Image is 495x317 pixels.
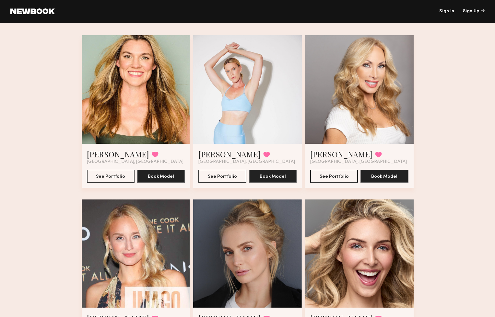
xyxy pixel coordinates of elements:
a: Book Model [137,173,185,179]
a: [PERSON_NAME] [310,149,372,159]
a: Sign In [439,9,454,14]
button: See Portfolio [87,170,135,183]
span: [GEOGRAPHIC_DATA], [GEOGRAPHIC_DATA] [87,159,183,164]
button: See Portfolio [198,170,246,183]
button: See Portfolio [310,170,358,183]
span: [GEOGRAPHIC_DATA], [GEOGRAPHIC_DATA] [198,159,295,164]
button: Book Model [249,170,297,183]
a: Book Model [360,173,408,179]
button: Book Model [360,170,408,183]
span: [GEOGRAPHIC_DATA], [GEOGRAPHIC_DATA] [310,159,407,164]
a: Book Model [249,173,297,179]
button: Book Model [137,170,185,183]
a: [PERSON_NAME] [87,149,149,159]
a: [PERSON_NAME] [198,149,261,159]
div: Sign Up [463,9,485,14]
